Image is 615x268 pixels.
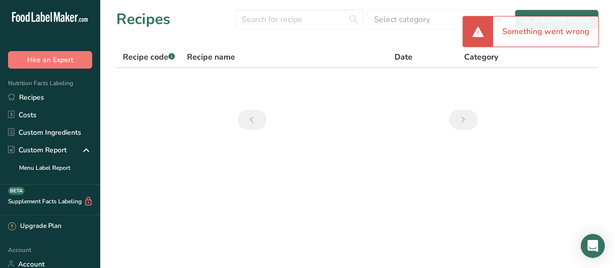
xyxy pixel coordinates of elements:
[123,52,175,63] span: Recipe code
[394,51,413,63] span: Date
[116,8,170,31] h1: Recipes
[449,110,478,130] a: Next page
[493,17,598,47] div: Something went wrong
[8,51,92,69] button: Hire an Expert
[465,51,499,63] span: Category
[515,10,599,30] button: Add new recipe
[8,187,25,195] div: BETA
[581,234,605,258] div: Open Intercom Messenger
[236,10,364,30] input: Search for recipe
[523,14,590,26] div: Add new recipe
[238,110,267,130] a: Previous page
[187,51,235,63] span: Recipe name
[8,221,61,231] div: Upgrade Plan
[8,145,67,155] div: Custom Report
